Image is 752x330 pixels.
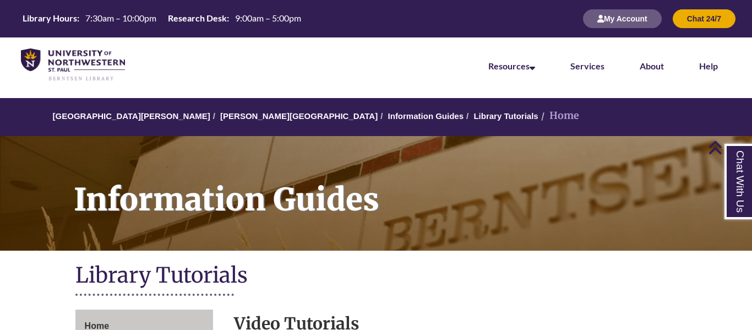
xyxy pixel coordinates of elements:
a: My Account [583,14,662,23]
h1: Information Guides [62,136,752,236]
a: Information Guides [388,111,464,121]
li: Home [538,108,579,124]
a: Hours Today [18,12,306,25]
h1: Library Tutorials [75,262,677,291]
a: Chat 24/7 [673,14,735,23]
button: Chat 24/7 [673,9,735,28]
table: Hours Today [18,12,306,24]
a: Help [699,61,718,71]
a: Library Tutorials [473,111,538,121]
a: Back to Top [708,140,749,155]
span: 9:00am – 5:00pm [235,13,301,23]
button: My Account [583,9,662,28]
span: 7:30am – 10:00pm [85,13,156,23]
th: Research Desk: [164,12,231,24]
a: [PERSON_NAME][GEOGRAPHIC_DATA] [220,111,378,121]
a: [GEOGRAPHIC_DATA][PERSON_NAME] [53,111,210,121]
a: About [640,61,664,71]
img: UNWSP Library Logo [21,48,125,82]
th: Library Hours: [18,12,81,24]
a: Services [570,61,604,71]
a: Resources [488,61,535,71]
